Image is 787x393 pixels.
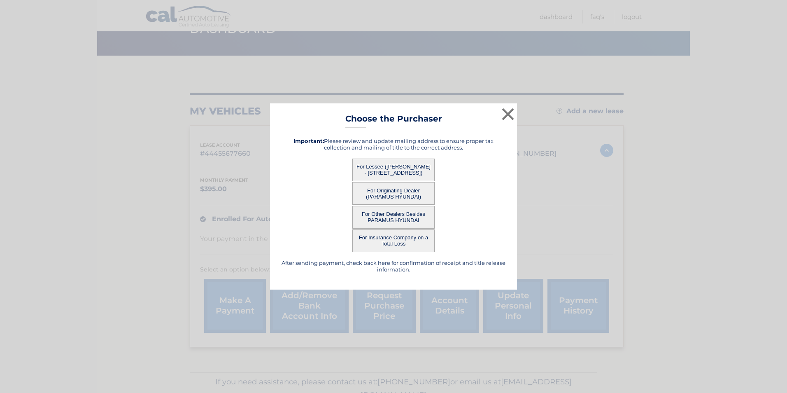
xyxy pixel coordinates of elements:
[280,260,507,273] h5: After sending payment, check back here for confirmation of receipt and title release information.
[280,138,507,151] h5: Please review and update mailing address to ensure proper tax collection and mailing of title to ...
[500,106,516,122] button: ×
[352,229,435,252] button: For Insurance Company on a Total Loss
[293,138,324,144] strong: Important:
[352,182,435,205] button: For Originating Dealer (PARAMUS HYUNDAI)
[352,206,435,229] button: For Other Dealers Besides PARAMUS HYUNDAI
[345,114,442,128] h3: Choose the Purchaser
[352,159,435,181] button: For Lessee ([PERSON_NAME] - [STREET_ADDRESS])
